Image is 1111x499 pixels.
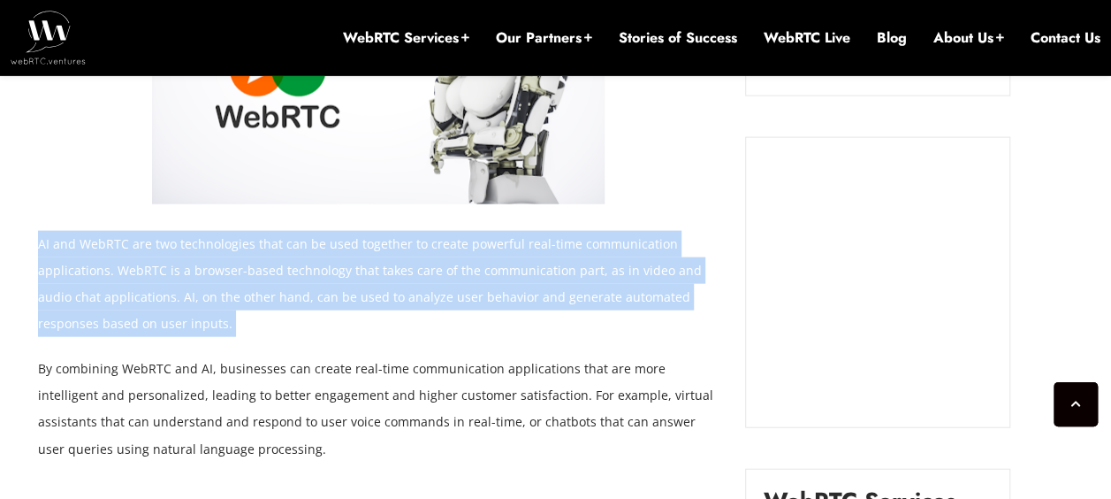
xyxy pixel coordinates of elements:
[11,11,86,64] img: WebRTC.ventures
[877,28,907,48] a: Blog
[619,28,737,48] a: Stories of Success
[933,28,1004,48] a: About Us
[764,28,850,48] a: WebRTC Live
[496,28,592,48] a: Our Partners
[38,231,719,337] p: AI and WebRTC are two technologies that can be used together to create powerful real-time communi...
[764,156,992,410] iframe: Embedded CTA
[1031,28,1100,48] a: Contact Us
[343,28,469,48] a: WebRTC Services
[38,356,719,462] p: By combining WebRTC and AI, businesses can create real-time communication applications that are m...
